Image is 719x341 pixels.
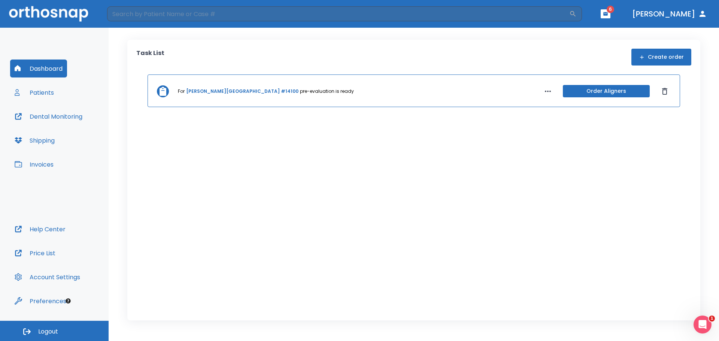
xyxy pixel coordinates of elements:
[563,85,650,97] button: Order Aligners
[9,6,88,21] img: Orthosnap
[10,220,70,238] button: Help Center
[631,49,691,66] button: Create order
[694,316,712,334] iframe: Intercom live chat
[65,298,72,304] div: Tooltip anchor
[186,88,298,95] a: [PERSON_NAME][GEOGRAPHIC_DATA] #14100
[10,83,58,101] button: Patients
[10,292,71,310] button: Preferences
[178,88,185,95] p: For
[607,6,614,13] span: 6
[107,6,569,21] input: Search by Patient Name or Case #
[300,88,354,95] p: pre-evaluation is ready
[10,131,59,149] button: Shipping
[10,155,58,173] button: Invoices
[709,316,715,322] span: 1
[10,244,60,262] button: Price List
[136,49,164,66] p: Task List
[38,328,58,336] span: Logout
[659,85,671,97] button: Dismiss
[629,7,710,21] button: [PERSON_NAME]
[10,60,67,77] button: Dashboard
[10,107,87,125] button: Dental Monitoring
[10,268,85,286] button: Account Settings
